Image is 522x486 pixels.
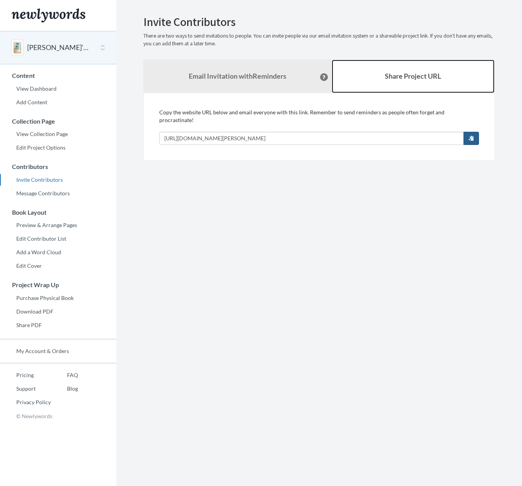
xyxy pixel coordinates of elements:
h3: Collection Page [0,118,116,125]
div: Copy the website URL below and email everyone with this link. Remember to send reminders as peopl... [159,109,479,145]
a: Blog [51,383,78,395]
h3: Book Layout [0,209,116,216]
button: [PERSON_NAME]'s 70th Birthday [27,43,90,53]
h2: Invite Contributors [143,16,495,28]
img: Newlywords logo [12,9,85,22]
a: FAQ [51,369,78,381]
h3: Project Wrap Up [0,281,116,288]
span: Support [16,5,44,12]
b: Share Project URL [385,72,441,80]
h3: Contributors [0,163,116,170]
p: There are two ways to send invitations to people. You can invite people via our email invitation ... [143,32,495,48]
h3: Content [0,72,116,79]
strong: Email Invitation with Reminders [189,72,286,80]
